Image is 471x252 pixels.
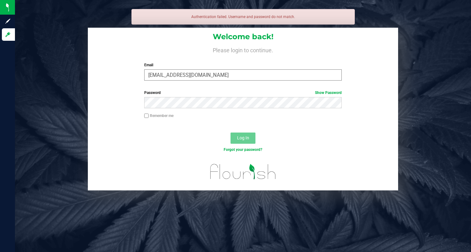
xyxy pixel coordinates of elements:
h4: Please login to continue. [88,46,398,54]
h1: Welcome back! [88,33,398,41]
a: Show Password [315,91,342,95]
input: Remember me [144,114,149,118]
inline-svg: Sign up [5,18,11,24]
span: Password [144,91,161,95]
span: Log In [237,135,249,140]
img: flourish_logo.svg [204,159,282,184]
inline-svg: Log in [5,31,11,38]
button: Log In [231,133,255,144]
label: Email [144,62,342,68]
label: Remember me [144,113,174,119]
div: Authentication failed. Username and password do not match. [131,9,355,25]
a: Forgot your password? [224,147,262,152]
